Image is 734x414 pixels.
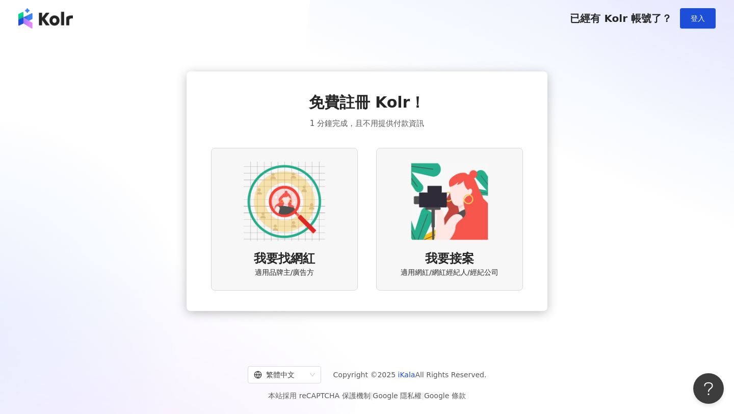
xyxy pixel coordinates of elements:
span: Copyright © 2025 All Rights Reserved. [333,369,487,381]
button: 登入 [680,8,716,29]
img: AD identity option [244,161,325,242]
a: Google 條款 [424,392,466,400]
a: Google 隱私權 [373,392,422,400]
span: 本站採用 reCAPTCHA 保護機制 [268,390,465,402]
span: 適用網紅/網紅經紀人/經紀公司 [401,268,498,278]
span: 我要找網紅 [254,250,315,268]
div: 繁體中文 [254,367,306,383]
iframe: Help Scout Beacon - Open [693,373,724,404]
a: iKala [398,371,415,379]
span: 已經有 Kolr 帳號了？ [570,12,672,24]
img: logo [18,8,73,29]
img: KOL identity option [409,161,490,242]
span: 我要接案 [425,250,474,268]
span: 免費註冊 Kolr！ [309,92,426,113]
span: 1 分鐘完成，且不用提供付款資訊 [310,117,424,130]
span: | [422,392,424,400]
span: 適用品牌主/廣告方 [255,268,314,278]
span: | [371,392,373,400]
span: 登入 [691,14,705,22]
